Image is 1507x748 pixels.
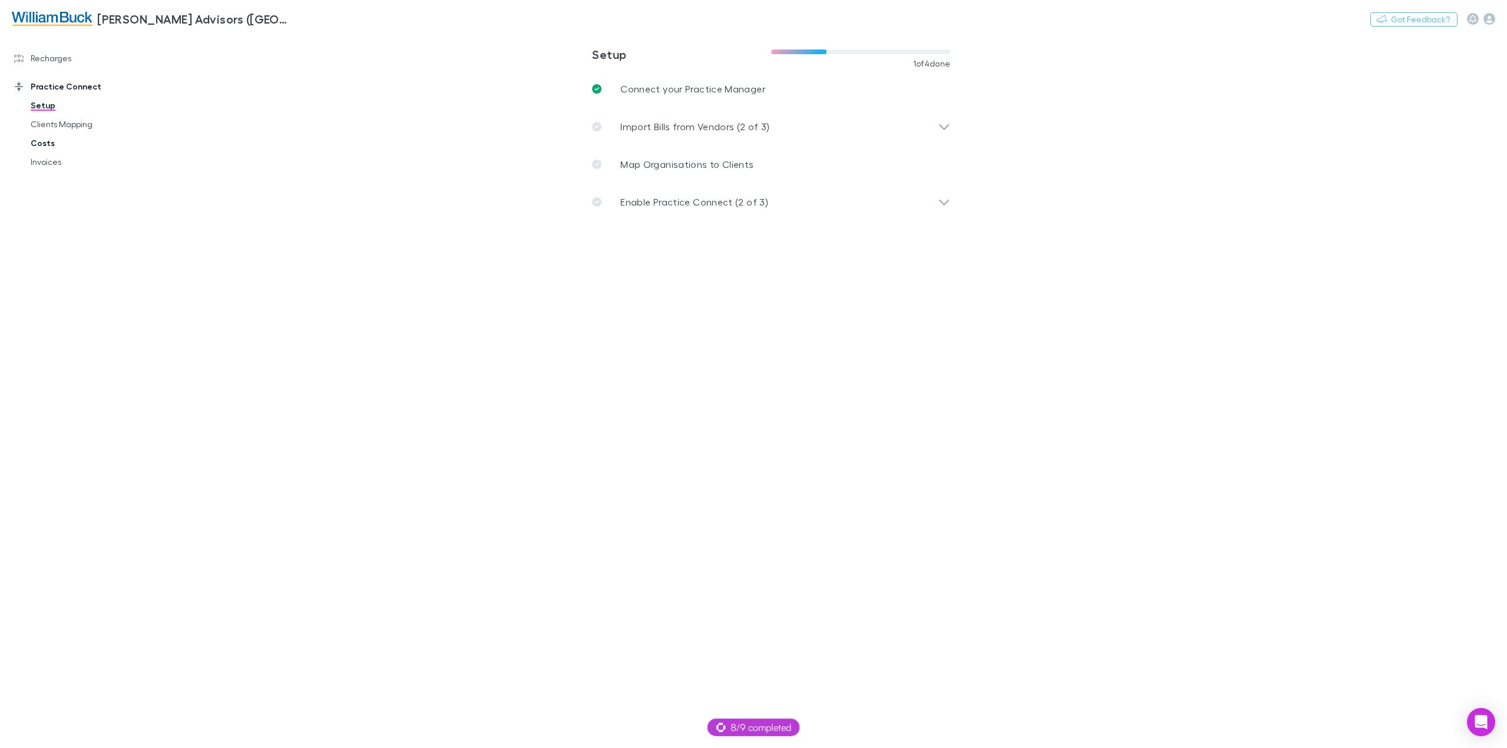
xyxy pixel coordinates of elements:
img: William Buck Advisors (WA) Pty Ltd's Logo [12,12,92,26]
p: Import Bills from Vendors (2 of 3) [620,120,770,134]
a: [PERSON_NAME] Advisors ([GEOGRAPHIC_DATA]) Pty Ltd [5,5,299,33]
div: Import Bills from Vendors (2 of 3) [583,108,960,145]
a: Connect your Practice Manager [583,70,960,108]
h3: [PERSON_NAME] Advisors ([GEOGRAPHIC_DATA]) Pty Ltd [97,12,292,26]
p: Enable Practice Connect (2 of 3) [620,195,768,209]
div: Open Intercom Messenger [1467,708,1495,736]
a: Setup [19,96,165,115]
a: Recharges [2,49,165,68]
a: Practice Connect [2,77,165,96]
a: Clients Mapping [19,115,165,134]
div: Enable Practice Connect (2 of 3) [583,183,960,221]
p: Map Organisations to Clients [620,157,753,171]
span: 1 of 4 done [913,59,951,68]
p: Connect your Practice Manager [620,82,765,96]
a: Costs [19,134,165,153]
a: Map Organisations to Clients [583,145,960,183]
a: Invoices [19,153,165,171]
button: Got Feedback? [1370,12,1458,27]
h3: Setup [592,47,771,61]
